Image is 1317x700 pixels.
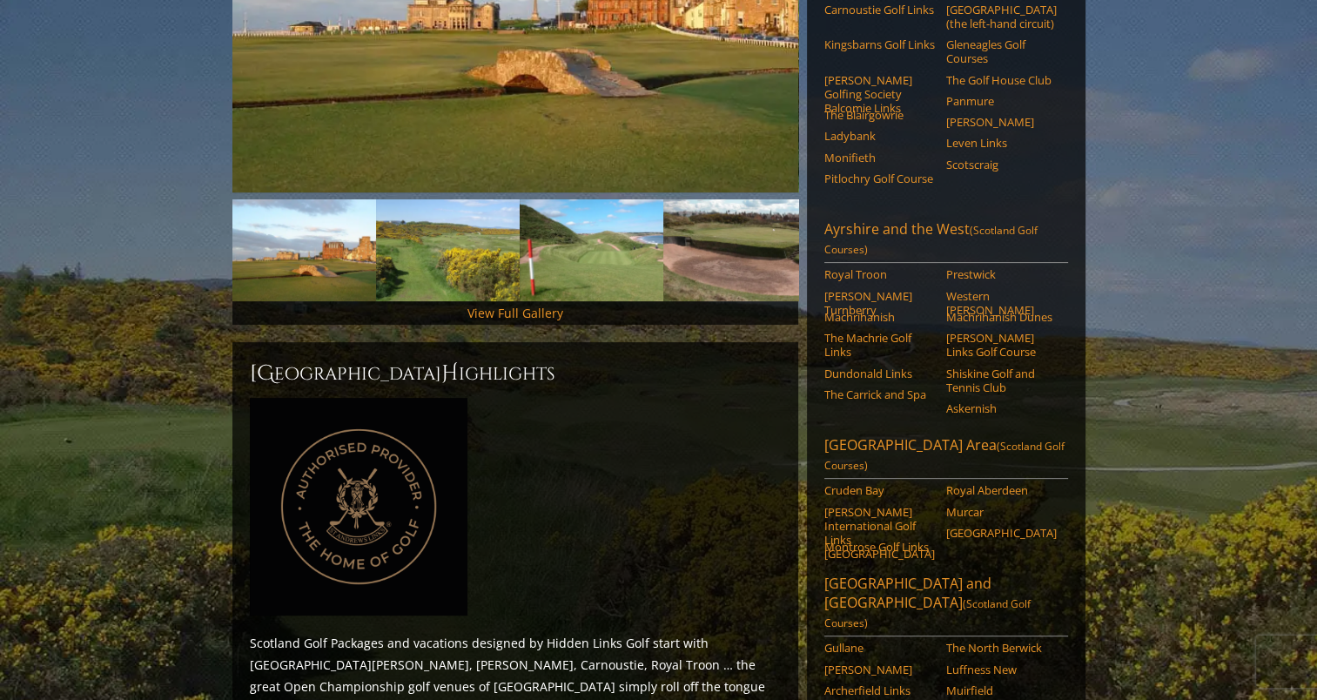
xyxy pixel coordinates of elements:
a: Western [PERSON_NAME] [946,289,1057,318]
a: Montrose Golf Links [824,540,935,554]
a: Panmure [946,94,1057,108]
a: Carnoustie Golf Links [824,3,935,17]
a: The Carrick and Spa [824,387,935,401]
a: Royal Aberdeen [946,483,1057,497]
a: The Machrie Golf Links [824,331,935,360]
span: (Scotland Golf Courses) [824,596,1031,630]
a: Askernish [946,401,1057,415]
a: Ayrshire and the West(Scotland Golf Courses) [824,219,1068,263]
a: Leven Links [946,136,1057,150]
a: [PERSON_NAME] [824,663,935,676]
h2: [GEOGRAPHIC_DATA] ighlights [250,360,781,387]
a: The Blairgowrie [824,108,935,122]
a: Pitlochry Golf Course [824,172,935,185]
a: [PERSON_NAME] Golfing Society Balcomie Links [824,73,935,116]
a: [PERSON_NAME] International Golf Links [GEOGRAPHIC_DATA] [824,505,935,562]
a: Gleneagles Golf Courses [946,37,1057,66]
a: The North Berwick [946,641,1057,655]
a: Shiskine Golf and Tennis Club [946,367,1057,395]
a: View Full Gallery [467,305,563,321]
a: [GEOGRAPHIC_DATA] [946,526,1057,540]
a: [PERSON_NAME] Links Golf Course [946,331,1057,360]
a: Machrihanish [824,310,935,324]
a: Monifieth [824,151,935,165]
span: H [441,360,459,387]
a: [PERSON_NAME] [946,115,1057,129]
a: Gullane [824,641,935,655]
a: Machrihanish Dunes [946,310,1057,324]
a: Muirfield [946,683,1057,697]
a: Prestwick [946,267,1057,281]
a: Scotscraig [946,158,1057,172]
a: Murcar [946,505,1057,519]
a: [PERSON_NAME] Turnberry [824,289,935,318]
a: Kingsbarns Golf Links [824,37,935,51]
a: Luffness New [946,663,1057,676]
span: (Scotland Golf Courses) [824,439,1065,473]
a: Royal Troon [824,267,935,281]
span: (Scotland Golf Courses) [824,223,1038,257]
a: The Golf House Club [946,73,1057,87]
a: Ladybank [824,129,935,143]
a: [GEOGRAPHIC_DATA] Area(Scotland Golf Courses) [824,435,1068,479]
a: Dundonald Links [824,367,935,380]
a: [GEOGRAPHIC_DATA] and [GEOGRAPHIC_DATA](Scotland Golf Courses) [824,574,1068,636]
a: Cruden Bay [824,483,935,497]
